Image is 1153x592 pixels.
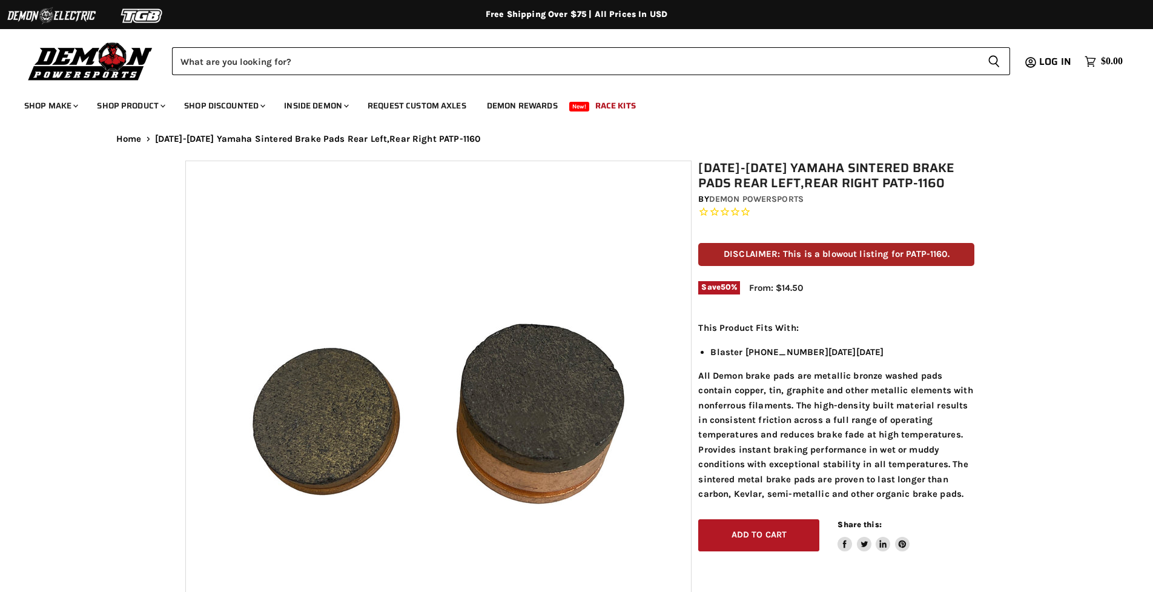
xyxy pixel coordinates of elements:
[155,134,481,144] span: [DATE]-[DATE] Yamaha Sintered Brake Pads Rear Left,Rear Right PATP-1160
[1079,53,1129,70] a: $0.00
[97,4,188,27] img: TGB Logo 2
[1034,56,1079,67] a: Log in
[709,194,804,204] a: Demon Powersports
[1101,56,1123,67] span: $0.00
[172,47,1010,75] form: Product
[586,93,645,118] a: Race Kits
[569,102,590,111] span: New!
[698,193,974,206] div: by
[175,93,273,118] a: Shop Discounted
[88,93,173,118] a: Shop Product
[698,206,974,219] span: Rated 0.0 out of 5 stars 0 reviews
[978,47,1010,75] button: Search
[732,530,787,540] span: Add to cart
[710,345,974,359] li: Blaster [PHONE_NUMBER][DATE][DATE]
[721,282,731,291] span: 50
[837,520,881,529] span: Share this:
[275,93,356,118] a: Inside Demon
[15,93,85,118] a: Shop Make
[358,93,475,118] a: Request Custom Axles
[116,134,142,144] a: Home
[15,88,1120,118] ul: Main menu
[698,519,819,551] button: Add to cart
[749,282,803,293] span: From: $14.50
[172,47,978,75] input: Search
[6,4,97,27] img: Demon Electric Logo 2
[92,134,1061,144] nav: Breadcrumbs
[478,93,567,118] a: Demon Rewards
[698,243,974,265] p: DISCLAIMER: This is a blowout listing for PATP-1160.
[698,321,974,335] p: This Product Fits With:
[698,281,740,294] span: Save %
[837,519,910,551] aside: Share this:
[92,9,1061,20] div: Free Shipping Over $75 | All Prices In USD
[24,39,157,82] img: Demon Powersports
[698,161,974,191] h1: [DATE]-[DATE] Yamaha Sintered Brake Pads Rear Left,Rear Right PATP-1160
[698,321,974,501] div: All Demon brake pads are metallic bronze washed pads contain copper, tin, graphite and other meta...
[1039,54,1071,69] span: Log in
